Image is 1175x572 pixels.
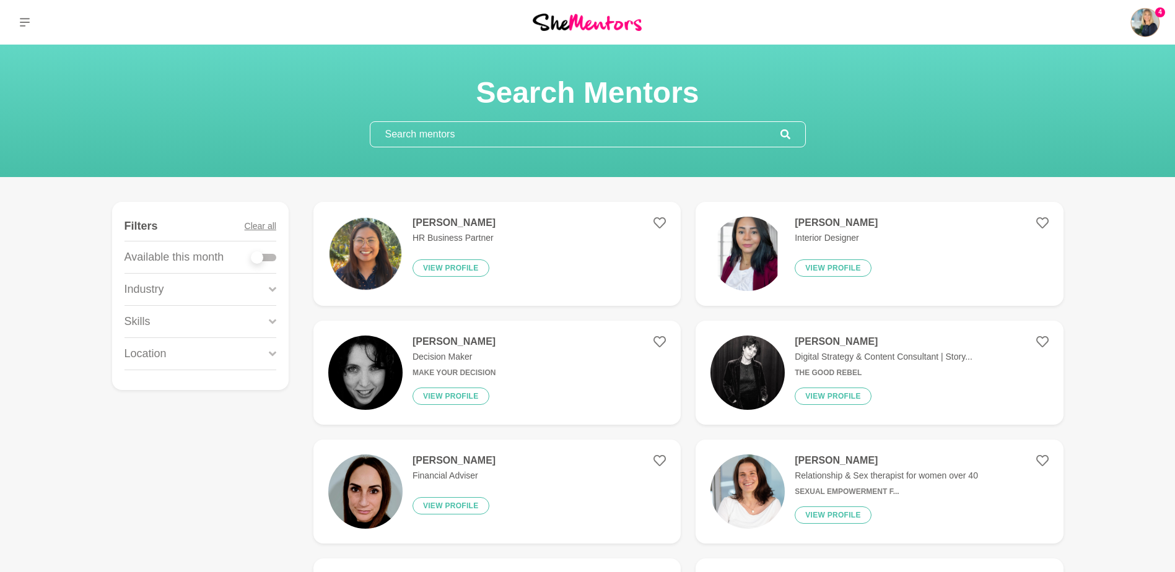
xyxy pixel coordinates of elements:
p: Financial Adviser [413,469,496,482]
a: [PERSON_NAME]Interior DesignerView profile [696,202,1063,306]
button: View profile [413,259,489,277]
p: Skills [124,313,151,330]
p: Available this month [124,249,224,266]
p: Location [124,345,167,362]
h4: [PERSON_NAME] [413,217,496,229]
h4: [PERSON_NAME] [795,217,878,229]
a: [PERSON_NAME]Financial AdviserView profile [313,440,681,544]
button: Clear all [245,212,276,241]
img: 231d6636be52241877ec7df6b9df3e537ea7a8ca-1080x1080.png [328,217,403,291]
h4: Filters [124,219,158,233]
img: d6e4e6fb47c6b0833f5b2b80120bcf2f287bc3aa-2570x2447.jpg [710,454,785,529]
span: 4 [1155,7,1165,17]
input: Search mentors [370,122,780,147]
img: 1044fa7e6122d2a8171cf257dcb819e56f039831-1170x656.jpg [710,336,785,410]
p: Digital Strategy & Content Consultant | Story... [795,350,972,363]
a: [PERSON_NAME]HR Business PartnerView profile [313,202,681,306]
img: 2462cd17f0db61ae0eaf7f297afa55aeb6b07152-1255x1348.jpg [328,454,403,529]
a: Laura Thain4 [1130,7,1160,37]
img: Laura Thain [1130,7,1160,37]
p: Industry [124,281,164,298]
h4: [PERSON_NAME] [413,336,496,348]
button: View profile [795,259,871,277]
a: [PERSON_NAME]Decision MakerMake Your DecisionView profile [313,321,681,425]
a: [PERSON_NAME]Relationship & Sex therapist for women over 40Sexual Empowerment f...View profile [696,440,1063,544]
button: View profile [795,506,871,524]
p: HR Business Partner [413,232,496,245]
h1: Search Mentors [370,74,806,111]
h4: [PERSON_NAME] [795,454,978,467]
p: Interior Designer [795,232,878,245]
h6: The Good Rebel [795,368,972,378]
h6: Make Your Decision [413,368,496,378]
h4: [PERSON_NAME] [795,336,972,348]
img: 443bca476f7facefe296c2c6ab68eb81e300ea47-400x400.jpg [328,336,403,410]
a: [PERSON_NAME]Digital Strategy & Content Consultant | Story...The Good RebelView profile [696,321,1063,425]
h6: Sexual Empowerment f... [795,487,978,496]
p: Decision Maker [413,350,496,363]
p: Relationship & Sex therapist for women over 40 [795,469,978,482]
button: View profile [413,497,489,514]
img: 672c9e0f5c28f94a877040268cd8e7ac1f2c7f14-1080x1350.png [710,217,785,291]
img: She Mentors Logo [533,14,642,30]
button: View profile [795,388,871,405]
h4: [PERSON_NAME] [413,454,496,467]
button: View profile [413,388,489,405]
